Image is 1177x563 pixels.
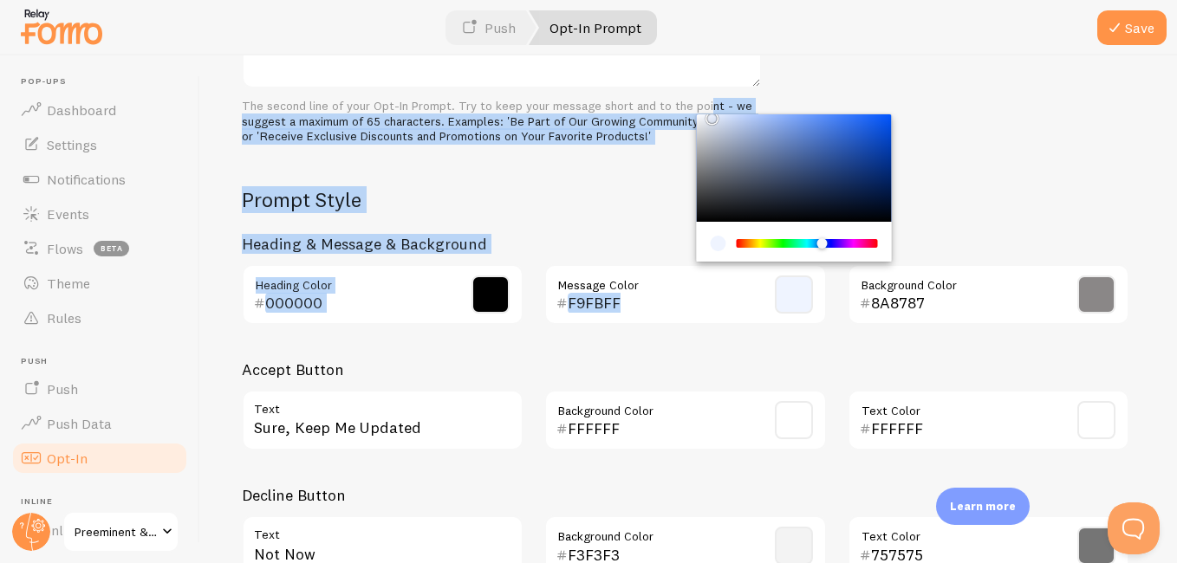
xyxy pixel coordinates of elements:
div: current color is #EFF4FF [710,236,725,251]
a: Theme [10,266,189,301]
a: Push [10,372,189,406]
span: Settings [47,136,97,153]
h3: Accept Button [242,359,1129,379]
p: Learn more [950,498,1016,514]
div: Chrome color picker [696,114,891,262]
div: Learn more [936,488,1030,525]
label: Text [242,390,523,419]
span: Theme [47,275,90,292]
span: Pop-ups [21,76,189,87]
a: Push Data [10,406,189,441]
label: Text [242,515,523,545]
span: Opt-In [47,450,88,467]
span: Push [47,380,78,398]
a: Preeminent & Co. [62,511,179,553]
a: Rules [10,301,189,335]
span: Push [21,356,189,367]
span: Push Data [47,415,112,432]
span: Dashboard [47,101,116,119]
span: Events [47,205,89,223]
a: Dashboard [10,93,189,127]
span: beta [94,241,129,256]
span: Rules [47,309,81,327]
a: Notifications [10,162,189,197]
a: Flows beta [10,231,189,266]
a: Opt-In [10,441,189,476]
h3: Decline Button [242,485,1129,505]
iframe: Help Scout Beacon - Open [1108,502,1160,554]
a: Events [10,197,189,231]
h2: Prompt Style [242,186,1129,213]
div: The second line of your Opt-In Prompt. Try to keep your message short and to the point - we sugge... [242,99,762,145]
span: Notifications [47,171,126,188]
a: Settings [10,127,189,162]
span: Inline [21,496,189,508]
h3: Heading & Message & Background [242,234,1129,254]
span: Flows [47,240,83,257]
span: Preeminent & Co. [75,521,157,542]
img: fomo-relay-logo-orange.svg [18,4,105,49]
